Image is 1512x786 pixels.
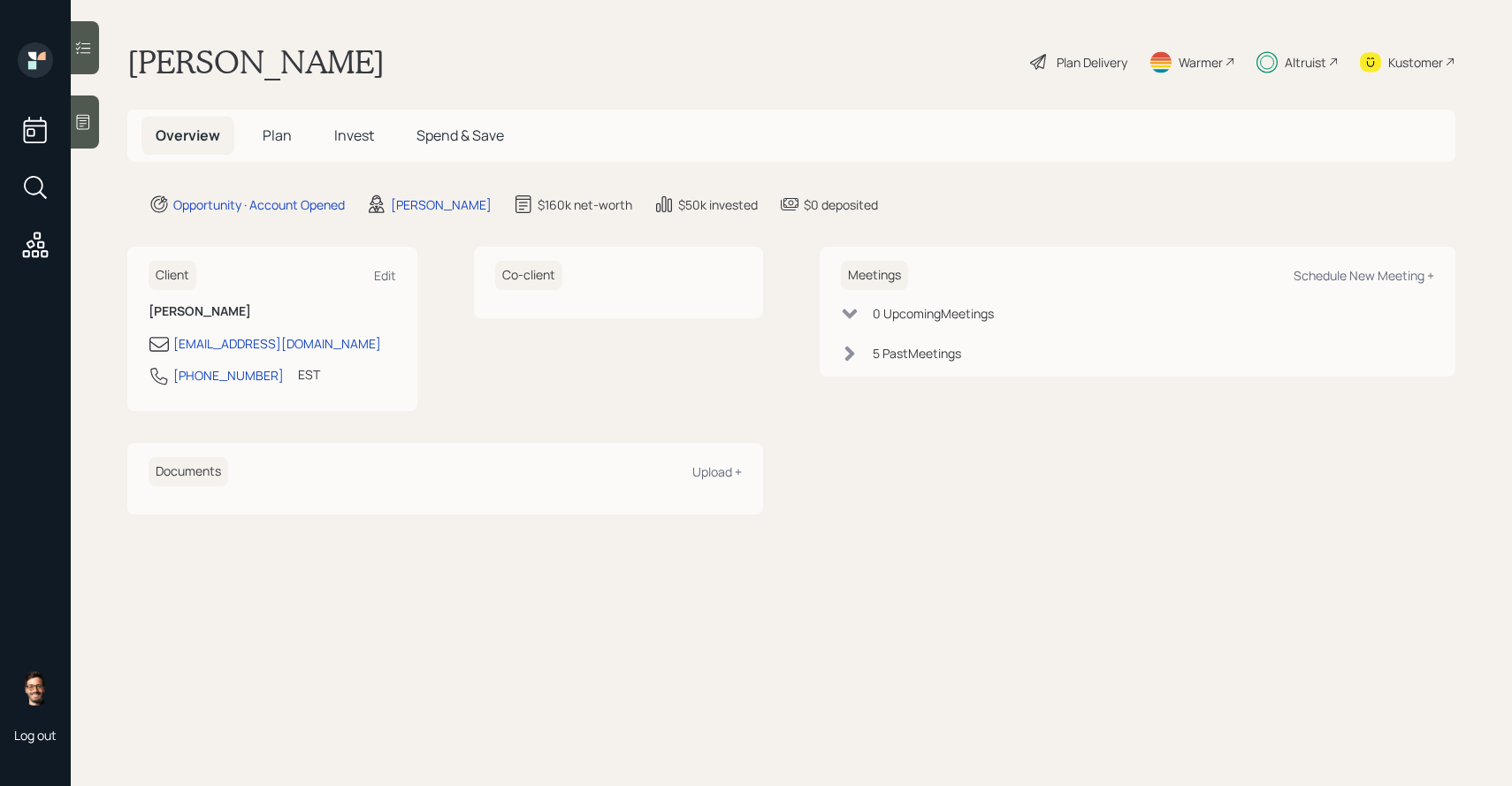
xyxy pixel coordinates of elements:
[14,727,57,744] div: Log out
[841,261,908,290] h6: Meetings
[678,195,758,214] div: $50k invested
[374,267,396,284] div: Edit
[873,304,994,323] div: 0 Upcoming Meeting s
[298,365,320,384] div: EST
[1294,267,1434,284] div: Schedule New Meeting +
[1057,53,1127,72] div: Plan Delivery
[156,126,220,145] span: Overview
[495,261,562,290] h6: Co-client
[127,42,385,81] h1: [PERSON_NAME]
[391,195,492,214] div: [PERSON_NAME]
[1388,53,1443,72] div: Kustomer
[173,334,381,353] div: [EMAIL_ADDRESS][DOMAIN_NAME]
[1285,53,1326,72] div: Altruist
[334,126,374,145] span: Invest
[149,304,396,319] h6: [PERSON_NAME]
[149,457,228,486] h6: Documents
[538,195,632,214] div: $160k net-worth
[173,366,284,385] div: [PHONE_NUMBER]
[804,195,878,214] div: $0 deposited
[263,126,292,145] span: Plan
[1179,53,1223,72] div: Warmer
[873,344,961,362] div: 5 Past Meeting s
[416,126,504,145] span: Spend & Save
[692,463,742,480] div: Upload +
[18,670,53,706] img: sami-boghos-headshot.png
[173,195,345,214] div: Opportunity · Account Opened
[149,261,196,290] h6: Client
